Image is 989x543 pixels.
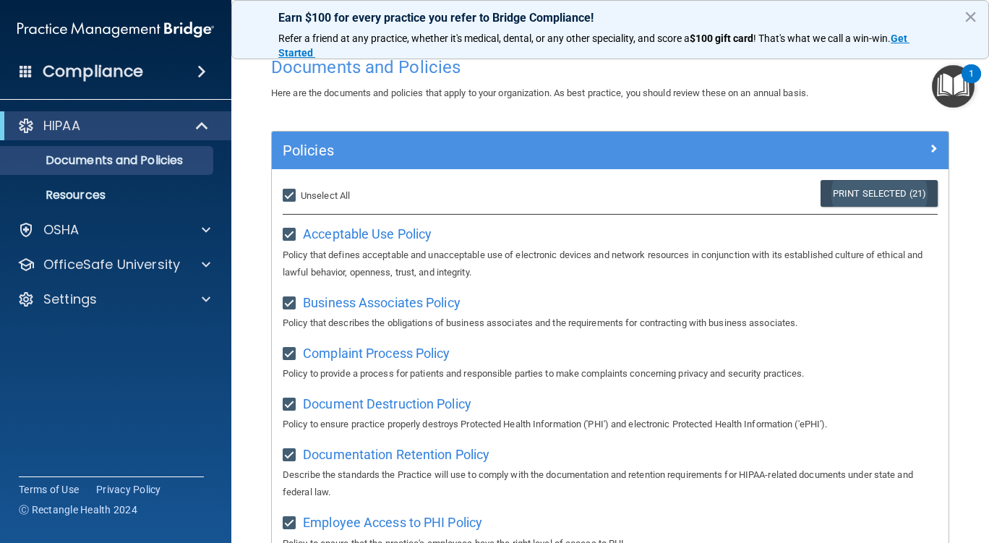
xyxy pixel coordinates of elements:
[283,139,938,162] a: Policies
[17,15,214,44] img: PMB logo
[964,5,977,28] button: Close
[917,443,972,498] iframe: Drift Widget Chat Controller
[19,482,79,497] a: Terms of Use
[283,315,938,332] p: Policy that describes the obligations of business associates and the requirements for contracting...
[9,188,207,202] p: Resources
[43,61,143,82] h4: Compliance
[43,256,180,273] p: OfficeSafe University
[278,11,942,25] p: Earn $100 for every practice you refer to Bridge Compliance!
[301,190,350,201] span: Unselect All
[690,33,753,44] strong: $100 gift card
[283,190,299,202] input: Unselect All
[43,291,97,308] p: Settings
[283,247,938,281] p: Policy that defines acceptable and unacceptable use of electronic devices and network resources i...
[969,74,974,93] div: 1
[283,466,938,501] p: Describe the standards the Practice will use to comply with the documentation and retention requi...
[303,515,482,530] span: Employee Access to PHI Policy
[303,226,432,241] span: Acceptable Use Policy
[43,221,80,239] p: OSHA
[303,447,489,462] span: Documentation Retention Policy
[821,180,938,207] a: Print Selected (21)
[17,291,210,308] a: Settings
[303,396,471,411] span: Document Destruction Policy
[278,33,909,59] a: Get Started
[43,117,80,134] p: HIPAA
[9,153,207,168] p: Documents and Policies
[303,346,450,361] span: Complaint Process Policy
[278,33,690,44] span: Refer a friend at any practice, whether it's medical, dental, or any other speciality, and score a
[932,65,975,108] button: Open Resource Center, 1 new notification
[283,142,768,158] h5: Policies
[96,482,161,497] a: Privacy Policy
[17,117,210,134] a: HIPAA
[283,365,938,382] p: Policy to provide a process for patients and responsible parties to make complaints concerning pr...
[753,33,891,44] span: ! That's what we call a win-win.
[271,87,808,98] span: Here are the documents and policies that apply to your organization. As best practice, you should...
[283,416,938,433] p: Policy to ensure practice properly destroys Protected Health Information ('PHI') and electronic P...
[19,503,137,517] span: Ⓒ Rectangle Health 2024
[271,58,949,77] h4: Documents and Policies
[17,256,210,273] a: OfficeSafe University
[303,295,461,310] span: Business Associates Policy
[17,221,210,239] a: OSHA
